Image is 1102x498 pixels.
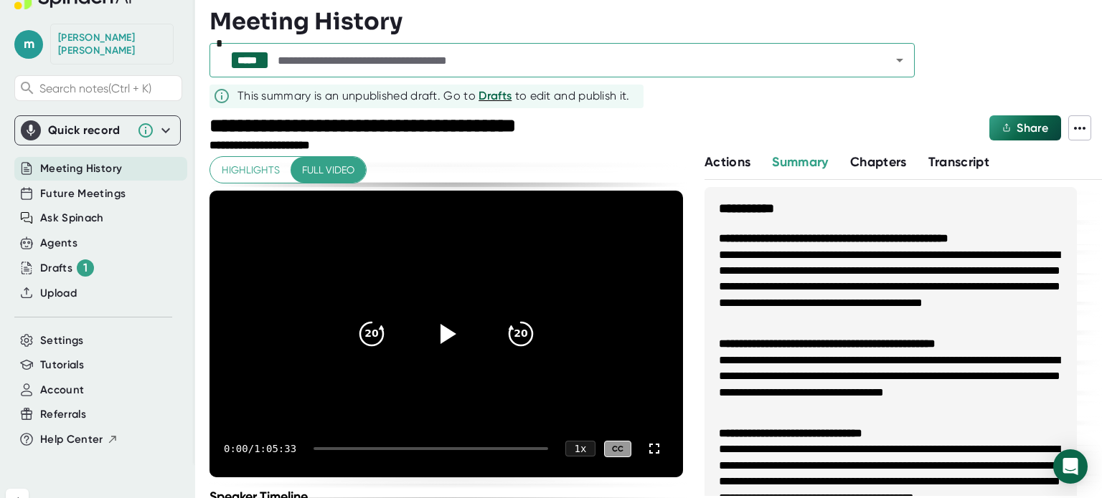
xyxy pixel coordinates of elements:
button: Agents [40,235,77,252]
span: m [14,30,43,59]
button: Referrals [40,406,86,423]
div: Open Intercom Messenger [1053,449,1088,484]
div: Quick record [21,116,174,145]
button: Help Center [40,431,118,448]
div: Drafts [40,259,94,277]
div: Michael Schmidt [58,32,166,57]
span: Chapters [850,154,907,170]
button: Chapters [850,153,907,172]
div: 0:00 / 1:05:33 [224,443,296,454]
span: Full video [302,161,354,179]
button: Ask Spinach [40,210,104,226]
button: Transcript [928,153,990,172]
button: Upload [40,285,77,302]
button: Share [989,115,1061,140]
button: Meeting History [40,161,122,177]
span: Search notes (Ctrl + K) [39,82,178,95]
span: Highlights [222,161,280,179]
div: Quick record [48,123,130,138]
button: Future Meetings [40,186,126,202]
span: Drafts [479,89,512,102]
div: 1 x [565,441,595,456]
button: Drafts [479,87,512,105]
div: CC [604,441,631,457]
button: Full video [291,157,366,183]
button: Open [890,50,910,70]
button: Actions [705,153,750,172]
span: Share [1017,121,1048,135]
button: Drafts 1 [40,259,94,277]
span: Actions [705,154,750,170]
span: Help Center [40,431,103,448]
button: Tutorials [40,357,84,373]
button: Settings [40,332,84,349]
button: Highlights [210,157,291,183]
span: Summary [772,154,828,170]
button: Summary [772,153,828,172]
div: 1 [77,259,94,277]
div: This summary is an unpublished draft. Go to to edit and publish it. [237,87,630,105]
span: Transcript [928,154,990,170]
h3: Meeting History [209,8,402,35]
button: Account [40,382,84,398]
